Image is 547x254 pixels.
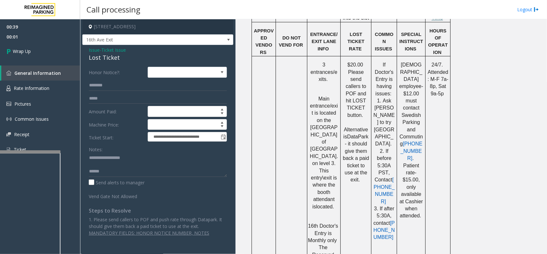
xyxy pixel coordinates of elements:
[218,119,227,125] span: Increase value
[432,62,443,67] span: 24/7.
[89,208,227,214] h4: Steps to Resolve
[87,119,146,130] label: Machine Price:
[347,134,369,139] span: DataPark
[89,144,103,153] label: Notes:
[400,163,424,219] span: Patient rate- $15.00, only available at Cashier when attended.
[374,177,395,204] a: [PHONE_NUMBER]
[89,179,145,186] label: Send alerts to manager
[375,32,394,51] span: COMMON ISSUES
[373,221,395,240] a: [PHONE_NUMBER]
[89,47,100,53] span: Issue
[87,132,146,142] label: Ticket Start:
[14,85,49,91] span: Rate Information
[89,230,209,236] u: MANDATORY FIELDS: HONOR NOTICE NUMBER, NOTES
[534,6,539,13] img: logout
[373,98,395,146] span: 1. Ask [PERSON_NAME] to try [GEOGRAPHIC_DATA].
[14,146,26,153] span: Ticket
[517,6,539,13] a: Logout
[83,35,203,45] span: 16th Ave Exit
[279,35,303,48] span: DO NOT VEND FOR
[89,216,227,230] p: 1. Please send callers to POF and push rate through Datapark. It should give them back a paid tic...
[220,132,227,141] span: Toggle popup
[344,127,369,139] span: Alternative is
[6,102,11,106] img: 'icon'
[87,191,146,200] label: Vend Gate Not Allowed
[316,204,333,209] span: located
[346,69,368,118] span: Please send callers to POF and hit LOST TICKET button.
[14,101,31,107] span: Pictures
[333,204,334,209] span: .
[218,125,227,130] span: Decrease value
[401,141,422,161] a: [PHONE_NUMBER]
[310,32,338,51] span: ENTRANCE/EXIT LANE INFO
[343,141,370,182] span: - it should give them back a paid ticket to use at the exit.
[310,96,339,209] span: Main entrance/exit is located on the [GEOGRAPHIC_DATA] of [GEOGRAPHIC_DATA]. on level 3. This ent...
[373,206,395,226] span: 3. If after 5:30A, contact
[14,70,61,76] span: General Information
[347,62,363,67] span: $20.00
[254,28,274,55] span: APPROVED VENDORS
[6,147,11,153] img: 'icon'
[14,131,29,137] span: Receipt
[218,106,227,111] span: Increase value
[6,132,11,136] img: 'icon'
[311,62,337,82] span: 3 entrances/exits.
[399,32,423,51] span: SPECIAL INSTRUCTIONS
[1,66,80,81] a: General Information
[83,2,144,17] h3: Call processing
[308,223,339,243] span: 16th Doctor's Entry is Monthly only
[6,71,11,75] img: 'icon'
[427,69,448,96] span: Attended: M-F 7a-8p, Sat 9a-5p
[428,28,448,55] span: HOURS OF OPERATION
[375,148,393,183] span: 2. If before 5:30A PST, Contact
[87,67,146,78] label: Honor Notice?:
[101,47,126,53] span: Ticket Issue
[218,111,227,117] span: Decrease value
[399,62,425,146] span: [DEMOGRAPHIC_DATA] employee- $12.00 must contact Swedish Parking and Commuting
[15,116,49,122] span: Common Issues
[347,32,366,51] span: LOST TICKET RATE
[89,53,227,62] div: Lost Ticket
[100,47,126,53] span: -
[82,19,233,34] h4: [STREET_ADDRESS]
[13,48,31,55] span: Wrap Up
[87,106,146,117] label: Amount Paid:
[6,117,12,122] img: 'icon'
[412,155,414,161] span: .
[375,62,395,96] span: If Doctor's Entry is having issues:
[6,85,11,91] img: 'icon'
